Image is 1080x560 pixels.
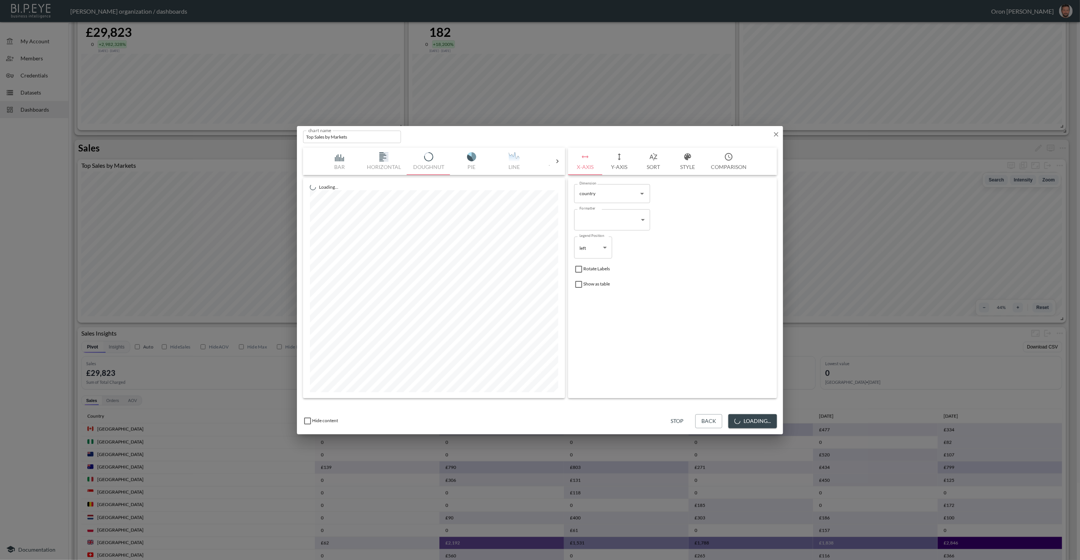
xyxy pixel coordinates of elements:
[695,414,722,428] button: Back
[602,148,636,175] button: Y-Axis
[665,414,689,428] button: Stop
[310,181,558,190] div: Loading...
[303,131,401,143] input: chart name
[571,262,774,277] div: Rotate Labels
[571,277,774,292] div: Show as table
[318,148,550,175] div: Disabled while loading
[728,414,777,428] button: Loading...
[637,188,647,199] button: Open
[579,233,605,238] label: Legend Position
[671,148,705,175] button: Style
[579,181,597,186] label: Dimension
[579,206,596,211] label: Formatter
[568,148,602,175] button: X-Axis
[705,148,753,175] button: Comparison
[578,188,635,200] input: Dimension
[303,418,338,423] span: Enable this to display a 'Coming Soon' message when the chart is viewed in an embedded dashboard.
[579,245,586,251] span: left
[636,148,671,175] button: Sort
[308,127,332,134] label: chart name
